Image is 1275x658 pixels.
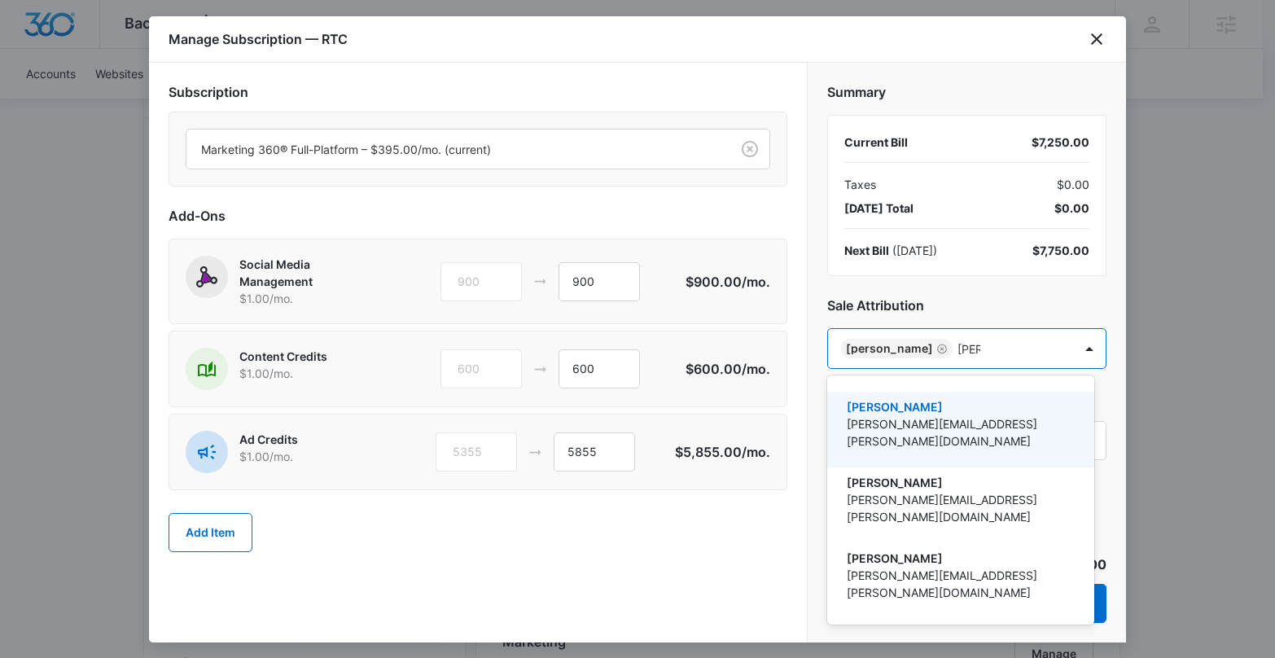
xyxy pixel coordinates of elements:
[847,398,1071,415] p: [PERSON_NAME]
[847,491,1071,525] p: [PERSON_NAME][EMAIL_ADDRESS][PERSON_NAME][DOMAIN_NAME]
[847,415,1071,450] p: [PERSON_NAME][EMAIL_ADDRESS][PERSON_NAME][DOMAIN_NAME]
[847,550,1071,567] p: [PERSON_NAME]
[847,567,1071,601] p: [PERSON_NAME][EMAIL_ADDRESS][PERSON_NAME][DOMAIN_NAME]
[847,474,1071,491] p: [PERSON_NAME]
